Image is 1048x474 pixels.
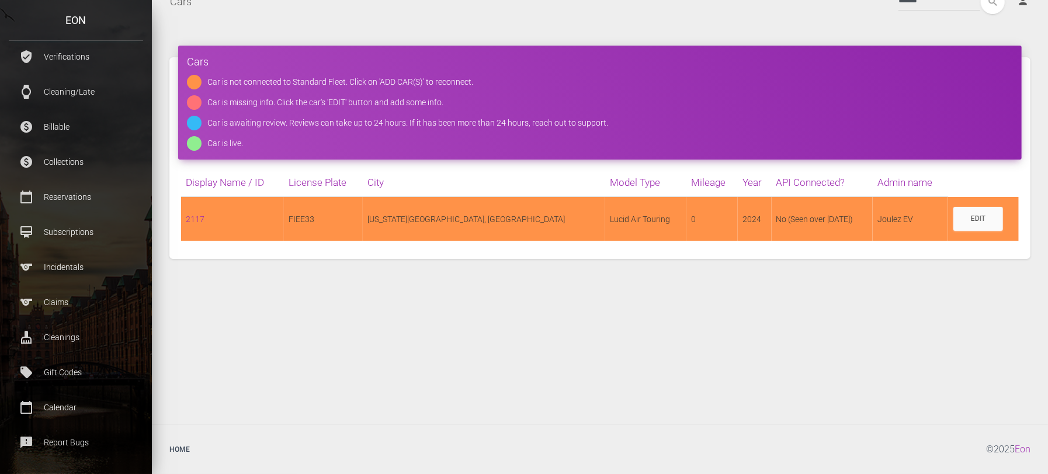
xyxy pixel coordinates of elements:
[18,434,134,451] p: Report Bugs
[9,428,143,457] a: feedback Report Bugs
[873,197,948,241] td: Joulez EV
[772,168,873,197] th: API Connected?
[363,168,605,197] th: City
[18,293,134,311] p: Claims
[9,112,143,141] a: paid Billable
[181,168,284,197] th: Display Name / ID
[9,358,143,387] a: local_offer Gift Codes
[207,95,443,110] div: Car is missing info. Click the car's 'EDIT' button and add some info.
[9,77,143,106] a: watch Cleaning/Late
[9,323,143,352] a: cleaning_services Cleanings
[9,182,143,212] a: calendar_today Reservations
[18,83,134,101] p: Cleaning/Late
[772,197,873,241] td: No (Seen over [DATE])
[18,328,134,346] p: Cleanings
[686,168,738,197] th: Mileage
[18,399,134,416] p: Calendar
[1015,444,1030,455] a: Eon
[9,393,143,422] a: calendar_today Calendar
[207,75,473,89] div: Car is not connected to Standard Fleet. Click on 'ADD CAR(S)' to reconnect.
[284,168,363,197] th: License Plate
[207,116,608,130] div: Car is awaiting review. Reviews can take up to 24 hours. If it has been more than 24 hours, reach...
[186,214,204,224] a: 2117
[18,118,134,136] p: Billable
[9,252,143,282] a: sports Incidentals
[9,288,143,317] a: sports Claims
[686,197,738,241] td: 0
[953,207,1003,231] a: Edit
[18,364,134,381] p: Gift Codes
[161,434,199,465] a: Home
[9,217,143,247] a: card_membership Subscriptions
[9,147,143,177] a: paid Collections
[363,197,605,241] td: [US_STATE][GEOGRAPHIC_DATA], [GEOGRAPHIC_DATA]
[986,434,1039,465] div: © 2025
[605,197,687,241] td: Lucid Air Touring
[18,48,134,65] p: Verifications
[187,54,1013,69] h4: Cars
[605,168,687,197] th: Model Type
[9,42,143,71] a: verified_user Verifications
[18,188,134,206] p: Reservations
[971,214,985,224] div: Edit
[738,168,771,197] th: Year
[284,197,363,241] td: FIEE33
[873,168,948,197] th: Admin name
[738,197,771,241] td: 2024
[18,153,134,171] p: Collections
[207,136,243,151] div: Car is live.
[18,223,134,241] p: Subscriptions
[18,258,134,276] p: Incidentals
